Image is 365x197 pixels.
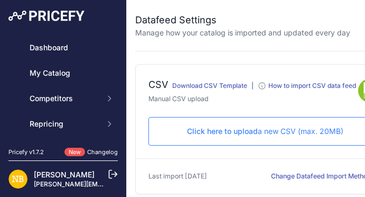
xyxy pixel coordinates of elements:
span: Competitors [30,93,99,104]
h2: Datafeed Settings [135,13,350,28]
div: How to import CSV data feed [268,82,356,90]
a: Download CSV Template [172,82,247,89]
a: Changelog [87,148,118,156]
p: Last import [DATE] [148,172,207,182]
img: Pricefy Logo [8,11,85,21]
a: Dashboard [8,38,118,57]
span: New [64,148,85,157]
button: Repricing [8,114,118,133]
div: CSV [148,77,168,94]
a: [PERSON_NAME] [34,170,95,179]
div: | [251,82,254,94]
button: Competitors [8,89,118,108]
a: How to import CSV data feed [258,84,356,92]
button: Reports [8,140,118,159]
a: My Catalog [8,64,118,83]
p: Manage how your catalog is imported and updated every day [135,28,350,38]
span: Click here to upload [187,127,258,136]
p: Manual CSV upload [148,94,358,104]
a: [PERSON_NAME][EMAIL_ADDRESS][DOMAIN_NAME] [34,180,196,188]
span: Repricing [30,119,99,129]
div: Pricefy v1.7.2 [8,148,44,157]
